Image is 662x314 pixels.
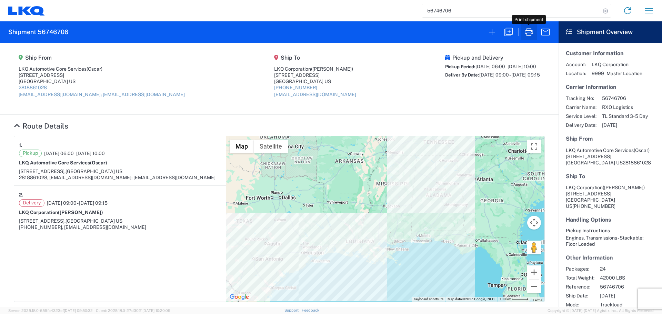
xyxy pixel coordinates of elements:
[19,210,103,215] strong: LKQ Corporation
[566,154,611,159] span: [STREET_ADDRESS]
[19,174,221,181] div: 2818861028, [EMAIL_ADDRESS][DOMAIN_NAME]; [EMAIL_ADDRESS][DOMAIN_NAME]
[58,210,103,215] span: ([PERSON_NAME])
[445,54,540,61] h5: Pickup and Delivery
[19,54,185,61] h5: Ship From
[566,235,655,247] div: Engines, Transmissions - Stackable; Floor Loaded
[44,150,105,156] span: [DATE] 06:00 - [DATE] 10:00
[66,218,122,224] span: [GEOGRAPHIC_DATA] US
[548,307,654,314] span: Copyright © [DATE]-[DATE] Agistix Inc., All Rights Reserved
[8,28,68,36] h2: Shipment 56746706
[527,241,541,254] button: Drag Pegman onto the map to open Street View
[90,160,107,165] span: (Oscar)
[274,72,356,78] div: [STREET_ADDRESS]
[274,66,356,72] div: LKQ Corporation
[602,95,648,101] span: 56746706
[274,78,356,84] div: [GEOGRAPHIC_DATA] US
[311,66,353,72] span: ([PERSON_NAME])
[96,308,170,313] span: Client: 2025.18.0-27d3021
[566,173,655,180] h5: Ship To
[19,218,66,224] span: [STREET_ADDRESS],
[64,308,93,313] span: [DATE] 09:50:32
[142,308,170,313] span: [DATE] 10:20:09
[566,95,596,101] span: Tracking No:
[566,84,655,90] h5: Carrier Information
[600,275,659,281] span: 42000 LBS
[566,61,586,68] span: Account:
[566,70,586,77] span: Location:
[527,216,541,230] button: Map camera controls
[87,66,102,72] span: (Oscar)
[8,308,93,313] span: Server: 2025.18.0-659fc4323ef
[527,280,541,293] button: Zoom out
[254,140,288,153] button: Show satellite imagery
[566,113,596,119] span: Service Level:
[19,78,185,84] div: [GEOGRAPHIC_DATA] US
[533,298,542,302] a: Terms
[302,308,319,312] a: Feedback
[479,72,540,78] span: [DATE] 09:00 - [DATE] 09:15
[19,199,44,207] span: Delivery
[566,135,655,142] h5: Ship From
[274,92,356,97] a: [EMAIL_ADDRESS][DOMAIN_NAME]
[228,293,251,302] a: Open this area in Google Maps (opens a new window)
[19,169,66,174] span: [STREET_ADDRESS],
[600,284,659,290] span: 56746706
[600,293,659,299] span: [DATE]
[566,254,655,261] h5: Other Information
[566,122,596,128] span: Delivery Date:
[592,61,642,68] span: LKQ Corporation
[498,297,531,302] button: Map Scale: 100 km per 46 pixels
[623,160,651,165] span: 2818861028
[14,122,68,130] a: Hide Details
[566,185,645,196] span: LKQ Corporation [STREET_ADDRESS]
[274,85,317,90] a: [PHONE_NUMBER]
[566,293,594,299] span: Ship Date:
[603,185,645,190] span: ([PERSON_NAME])
[634,148,650,153] span: (Oscar)
[230,140,254,153] button: Show street map
[566,302,594,308] span: Mode:
[602,104,648,110] span: RXO Logistics
[566,184,655,209] address: [GEOGRAPHIC_DATA] US
[500,297,511,301] span: 100 km
[19,141,22,150] strong: 1.
[527,265,541,279] button: Zoom in
[284,308,302,312] a: Support
[19,191,23,199] strong: 2.
[566,147,655,166] address: [GEOGRAPHIC_DATA] US
[19,224,221,230] div: [PHONE_NUMBER], [EMAIL_ADDRESS][DOMAIN_NAME]
[566,148,634,153] span: LKQ Automotive Core Services
[475,64,536,69] span: [DATE] 06:00 - [DATE] 10:00
[228,293,251,302] img: Google
[66,169,122,174] span: [GEOGRAPHIC_DATA] US
[19,92,185,97] a: [EMAIL_ADDRESS][DOMAIN_NAME]; [EMAIL_ADDRESS][DOMAIN_NAME]
[274,54,356,61] h5: Ship To
[602,113,648,119] span: TL Standard 3- 5 Day
[19,160,107,165] strong: LKQ Automotive Core Services
[566,228,655,234] h6: Pickup Instructions
[445,72,479,78] span: Deliver By Date:
[600,266,659,272] span: 24
[566,104,596,110] span: Carrier Name:
[566,216,655,223] h5: Handling Options
[572,203,615,209] span: [PHONE_NUMBER]
[566,50,655,57] h5: Customer Information
[19,85,47,90] a: 2818861028
[559,21,662,43] header: Shipment Overview
[19,150,42,157] span: Pickup
[600,302,659,308] span: Truckload
[414,297,443,302] button: Keyboard shortcuts
[19,72,185,78] div: [STREET_ADDRESS]
[19,66,185,72] div: LKQ Automotive Core Services
[566,266,594,272] span: Packages:
[592,70,642,77] span: 9999 - Master Location
[422,4,601,17] input: Shipment, tracking or reference number
[445,64,475,69] span: Pickup Period:
[448,297,495,301] span: Map data ©2025 Google, INEGI
[527,140,541,153] button: Toggle fullscreen view
[566,284,594,290] span: Reference:
[47,200,108,206] span: [DATE] 09:00 - [DATE] 09:15
[602,122,648,128] span: [DATE]
[566,275,594,281] span: Total Weight:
